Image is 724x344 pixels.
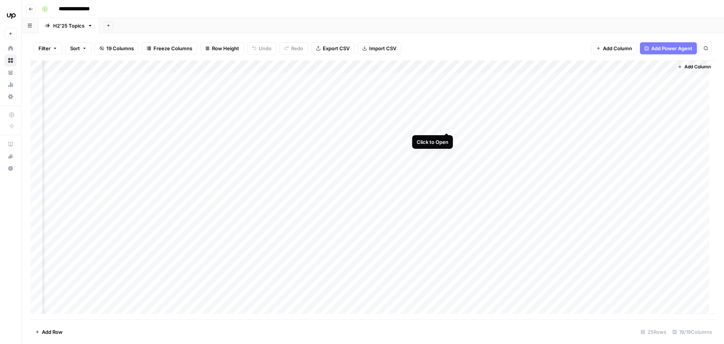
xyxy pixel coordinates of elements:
button: Filter [34,42,62,54]
span: Redo [291,45,303,52]
button: Export CSV [311,42,354,54]
span: 19 Columns [106,45,134,52]
span: Sort [70,45,80,52]
a: H2'25 Topics [38,18,99,33]
span: Filter [38,45,51,52]
img: Upwork Logo [5,9,18,22]
button: Sort [65,42,92,54]
button: Undo [247,42,276,54]
button: Add Column [591,42,637,54]
a: Home [5,42,17,54]
button: Import CSV [357,42,401,54]
button: What's new? [5,150,17,162]
button: Workspace: Upwork [5,6,17,25]
button: Row Height [200,42,244,54]
div: 19/19 Columns [669,326,715,338]
span: Freeze Columns [153,45,192,52]
span: Import CSV [369,45,396,52]
button: Help + Support [5,162,17,174]
button: Redo [279,42,308,54]
span: Add Column [603,45,632,52]
a: Browse [5,54,17,66]
div: 25 Rows [638,326,669,338]
span: Add Power Agent [651,45,692,52]
span: Add Column [684,63,711,70]
a: Settings [5,91,17,103]
span: Row Height [212,45,239,52]
button: Add Column [675,62,714,72]
span: Undo [259,45,271,52]
span: Add Row [42,328,63,336]
div: H2'25 Topics [53,22,84,29]
button: Add Power Agent [640,42,697,54]
button: Freeze Columns [142,42,197,54]
button: 19 Columns [95,42,139,54]
a: Usage [5,79,17,91]
div: Click to Open [417,138,448,146]
a: AirOps Academy [5,138,17,150]
span: Export CSV [323,45,350,52]
button: Add Row [31,326,67,338]
div: What's new? [5,151,16,162]
a: Your Data [5,66,17,79]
